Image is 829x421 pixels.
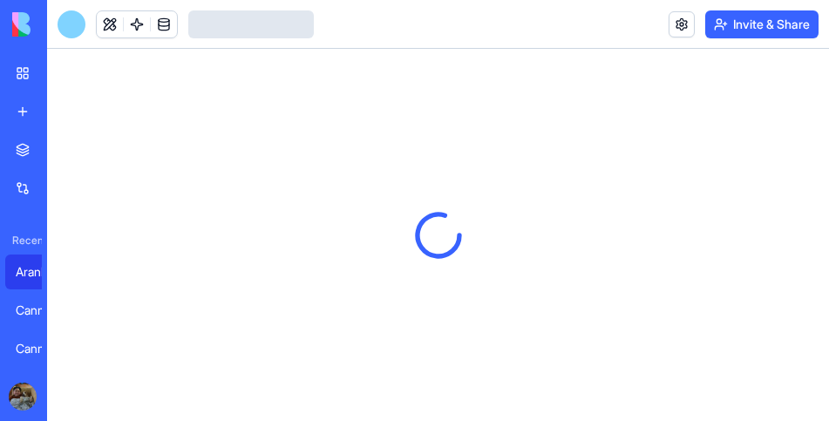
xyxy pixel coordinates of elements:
img: logo [12,12,120,37]
a: Arankan Production Tracker [5,255,75,289]
div: Arankan Production Tracker [16,263,65,281]
img: ACg8ocLckqTCADZMVyP0izQdSwexkWcE6v8a1AEXwgvbafi3xFy3vSx8=s96-c [9,383,37,411]
a: Cannabis Clinic KPI Tracker [5,293,75,328]
div: Cannabis Clinic KPI Tracker [16,302,65,319]
div: Cannabis Supply KPI Tracker [16,340,65,357]
button: Invite & Share [705,10,819,38]
a: Cannabis Supply KPI Tracker [5,331,75,366]
span: Recent [5,234,42,248]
